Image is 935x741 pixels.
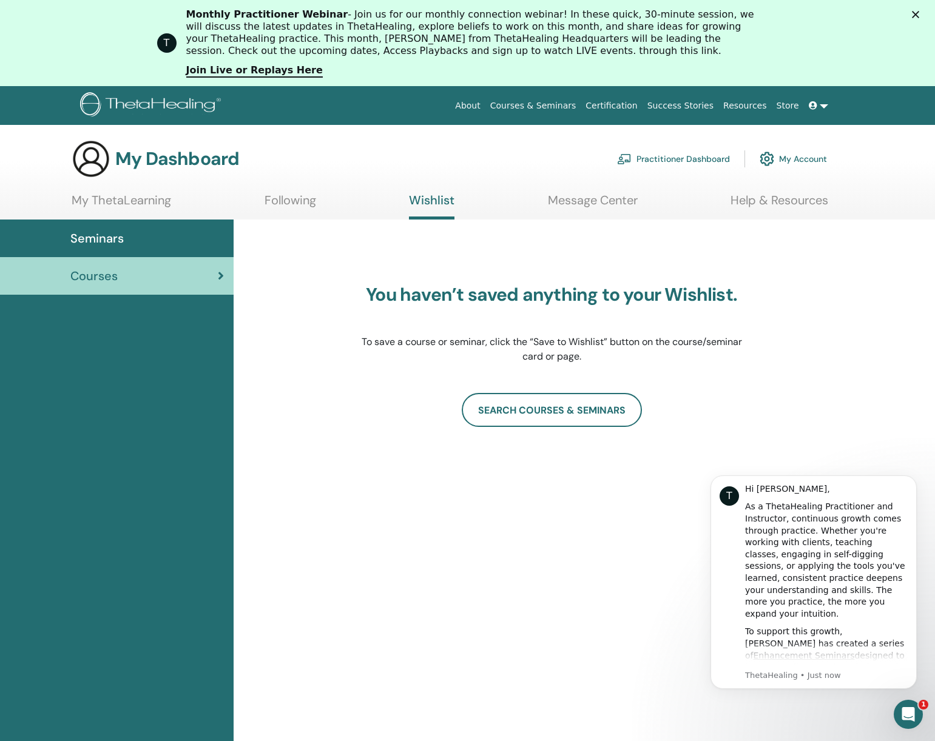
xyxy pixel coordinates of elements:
a: Join Live or Replays Here [186,64,323,78]
iframe: Intercom live chat [894,700,923,729]
a: My ThetaLearning [72,193,171,216]
a: Enhancement Seminars [61,190,163,200]
a: Courses & Seminars [485,95,581,117]
a: Wishlist [409,193,454,220]
span: 1 [919,700,928,709]
span: Seminars [70,229,124,247]
a: Resources [718,95,772,117]
b: Monthly Practitioner Webinar [186,8,348,20]
a: Success Stories [643,95,718,117]
a: Store [772,95,804,117]
a: Certification [581,95,642,117]
h3: You haven’t saved anything to your Wishlist. [360,284,743,306]
img: logo.png [80,92,225,119]
div: Close [912,11,924,18]
img: generic-user-icon.jpg [72,139,110,178]
a: Following [265,193,316,216]
p: To save a course or seminar, click the “Save to Wishlist” button on the course/seminar card or page. [360,335,743,364]
div: To support this growth, [PERSON_NAME] has created a series of designed to help you refine your kn... [53,166,215,297]
a: SEARCH COURSES & SEMINARS [462,393,642,427]
img: cog.svg [760,149,774,169]
div: - Join us for our monthly connection webinar! In these quick, 30-minute session, we will discuss ... [186,8,759,57]
iframe: Intercom notifications message [692,460,935,735]
a: About [450,95,485,117]
div: Profile image for ThetaHealing [157,33,177,53]
a: Help & Resources [731,193,828,216]
a: Practitioner Dashboard [617,146,730,172]
a: Message Center [548,193,638,216]
span: Courses [70,267,118,285]
h3: My Dashboard [115,148,239,170]
img: chalkboard-teacher.svg [617,153,632,164]
p: Message from ThetaHealing, sent Just now [53,210,215,221]
a: My Account [760,146,827,172]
